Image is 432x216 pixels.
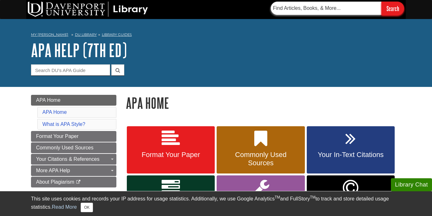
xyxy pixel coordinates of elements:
[31,64,110,75] input: Search DU's APA Guide
[31,32,68,37] a: My [PERSON_NAME]
[102,32,132,37] a: Library Guides
[381,2,404,15] input: Search
[132,151,210,159] span: Format Your Paper
[36,145,93,150] span: Commonly Used Sources
[31,165,116,176] a: More APA Help
[42,121,85,127] a: What is APA Style?
[312,151,390,159] span: Your In-Text Citations
[221,151,300,167] span: Commonly Used Sources
[28,2,148,17] img: DU Library
[31,142,116,153] a: Commonly Used Sources
[52,204,77,210] a: Read More
[76,180,81,184] i: This link opens in a new window
[126,95,401,111] h1: APA Home
[217,126,305,174] a: Commonly Used Sources
[31,154,116,165] a: Your Citations & References
[127,126,215,174] a: Format Your Paper
[31,177,116,187] a: About Plagiarism
[81,203,93,212] button: Close
[36,134,78,139] span: Format Your Paper
[42,109,67,115] a: APA Home
[271,2,381,15] input: Find Articles, Books, & More...
[36,179,74,185] span: About Plagiarism
[271,2,404,15] form: Searches DU Library's articles, books, and more
[310,195,315,200] sup: TM
[31,40,127,60] a: APA Help (7th Ed)
[36,168,70,173] span: More APA Help
[75,32,97,37] a: DU Library
[275,195,280,200] sup: TM
[36,97,60,103] span: APA Home
[391,178,432,191] button: Library Chat
[31,30,401,41] nav: breadcrumb
[307,126,395,174] a: Your In-Text Citations
[31,131,116,142] a: Format Your Paper
[36,156,99,162] span: Your Citations & References
[31,195,401,212] div: This site uses cookies and records your IP address for usage statistics. Additionally, we use Goo...
[31,95,116,106] a: APA Home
